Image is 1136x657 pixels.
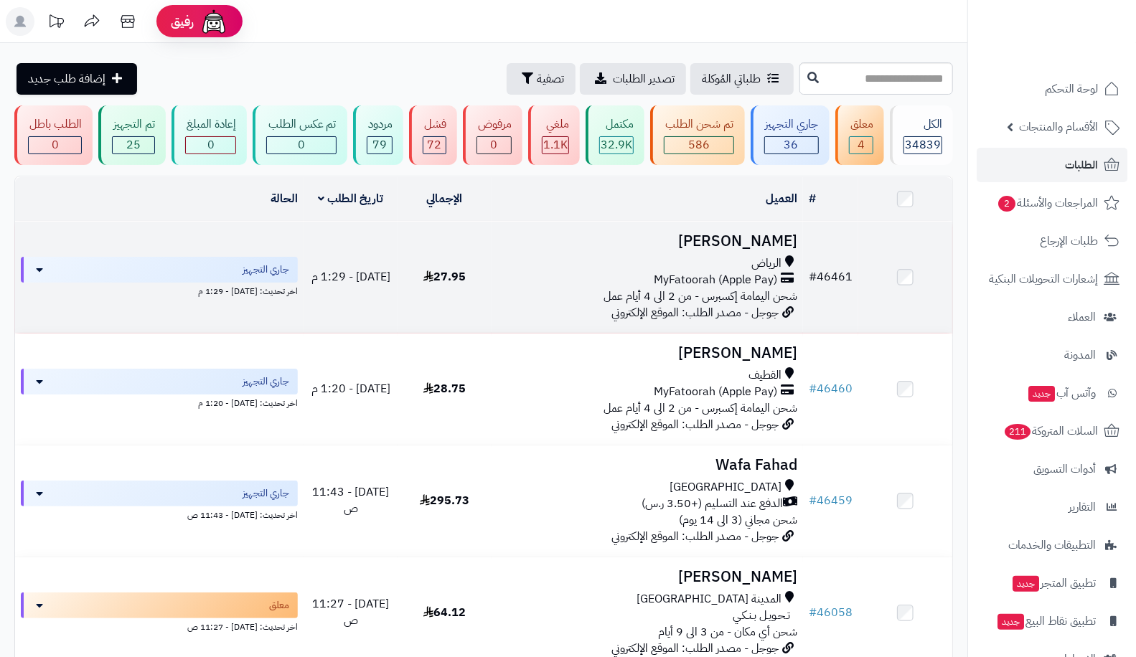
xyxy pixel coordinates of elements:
[1068,307,1096,327] span: العملاء
[702,70,761,88] span: طلباتي المُوكلة
[613,70,675,88] span: تصدير الطلبات
[601,136,632,153] span: 32.9K
[21,283,298,298] div: اخر تحديث: [DATE] - 1:29 م
[604,288,797,305] span: شحن اليمامة إكسبرس - من 2 الى 4 أيام عمل
[406,105,460,165] a: فشل 72
[604,400,797,417] span: شحن اليمامة إكسبرس - من 2 الى 4 أيام عمل
[654,384,777,400] span: MyFatoorah (Apple Pay)
[350,105,406,165] a: مردود 79
[507,63,576,95] button: تصفية
[95,105,169,165] a: تم التجهيز 25
[1069,497,1096,517] span: التقارير
[1027,383,1096,403] span: وآتس آب
[1011,573,1096,593] span: تطبيق المتجر
[654,272,777,288] span: MyFatoorah (Apple Pay)
[765,137,818,153] div: 36
[977,72,1127,106] a: لوحة التحكم
[977,414,1127,448] a: السلات المتروكة211
[642,496,783,512] span: الدفع عند التسليم (+3.50 ر.س)
[423,116,446,133] div: فشل
[809,492,853,509] a: #46459
[1038,40,1122,70] img: logo-2.png
[611,528,779,545] span: جوجل - مصدر الطلب: الموقع الإلكتروني
[542,116,569,133] div: ملغي
[21,394,298,410] div: اخر تحديث: [DATE] - 1:20 م
[543,137,568,153] div: 1135
[583,105,647,165] a: مكتمل 32.9K
[849,116,873,133] div: معلق
[600,137,633,153] div: 32902
[637,591,781,608] span: المدينة [GEOGRAPHIC_DATA]
[1019,117,1098,137] span: الأقسام والمنتجات
[543,136,568,153] span: 1.1K
[21,618,298,633] div: اخر تحديث: [DATE] - 11:27 ص
[1064,345,1096,365] span: المدونة
[850,137,873,153] div: 4
[250,105,349,165] a: تم عكس الطلب 0
[748,367,781,384] span: القطيف
[977,338,1127,372] a: المدونة
[207,136,215,153] span: 0
[490,136,497,153] span: 0
[809,604,817,621] span: #
[271,190,298,207] a: الحالة
[17,63,137,95] a: إضافة طلب جديد
[311,380,390,397] span: [DATE] - 1:20 م
[497,569,798,585] h3: [PERSON_NAME]
[751,255,781,272] span: الرياض
[1065,155,1098,175] span: الطلبات
[977,490,1127,524] a: التقارير
[809,190,816,207] a: #
[266,116,336,133] div: تم عكس الطلب
[977,300,1127,334] a: العملاء
[977,452,1127,486] a: أدوات التسويق
[52,136,59,153] span: 0
[748,105,832,165] a: جاري التجهيز 36
[367,137,392,153] div: 79
[423,604,466,621] span: 64.12
[318,190,383,207] a: تاريخ الطلب
[185,116,236,133] div: إعادة المبلغ
[977,224,1127,258] a: طلبات الإرجاع
[766,190,797,207] a: العميل
[809,268,817,285] span: #
[427,136,441,153] span: 72
[665,137,733,153] div: 586
[126,136,141,153] span: 25
[977,376,1127,410] a: وآتس آبجديد
[497,345,798,361] h3: [PERSON_NAME]
[611,640,779,657] span: جوجل - مصدر الطلب: الموقع الإلكتروني
[809,492,817,509] span: #
[477,137,511,153] div: 0
[611,304,779,321] span: جوجل - مصدر الطلب: الموقع الإلكتروني
[497,457,798,473] h3: Wafa Fahad
[28,116,82,133] div: الطلب باطل
[611,416,779,433] span: جوجل - مصدر الطلب: الموقع الإلكتروني
[599,116,634,133] div: مكتمل
[21,506,298,521] div: اخر تحديث: [DATE] - 11:43 ص
[977,528,1127,562] a: التطبيقات والخدمات
[423,268,466,285] span: 27.95
[38,7,74,39] a: تحديثات المنصة
[977,148,1127,182] a: الطلبات
[809,604,853,621] a: #46058
[243,374,289,389] span: جاري التجهيز
[977,262,1127,296] a: إشعارات التحويلات البنكية
[1008,535,1096,555] span: التطبيقات والخدمات
[903,116,942,133] div: الكل
[497,233,798,250] h3: [PERSON_NAME]
[858,136,865,153] span: 4
[423,137,446,153] div: 72
[171,13,194,30] span: رفيق
[1033,459,1096,479] span: أدوات التسويق
[537,70,564,88] span: تصفية
[690,63,794,95] a: طلباتي المُوكلة
[367,116,393,133] div: مردود
[905,136,941,153] span: 34839
[199,7,228,36] img: ai-face.png
[269,598,289,613] span: معلق
[169,105,250,165] a: إعادة المبلغ 0
[809,268,853,285] a: #46461
[764,116,819,133] div: جاري التجهيز
[977,566,1127,600] a: تطبيق المتجرجديد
